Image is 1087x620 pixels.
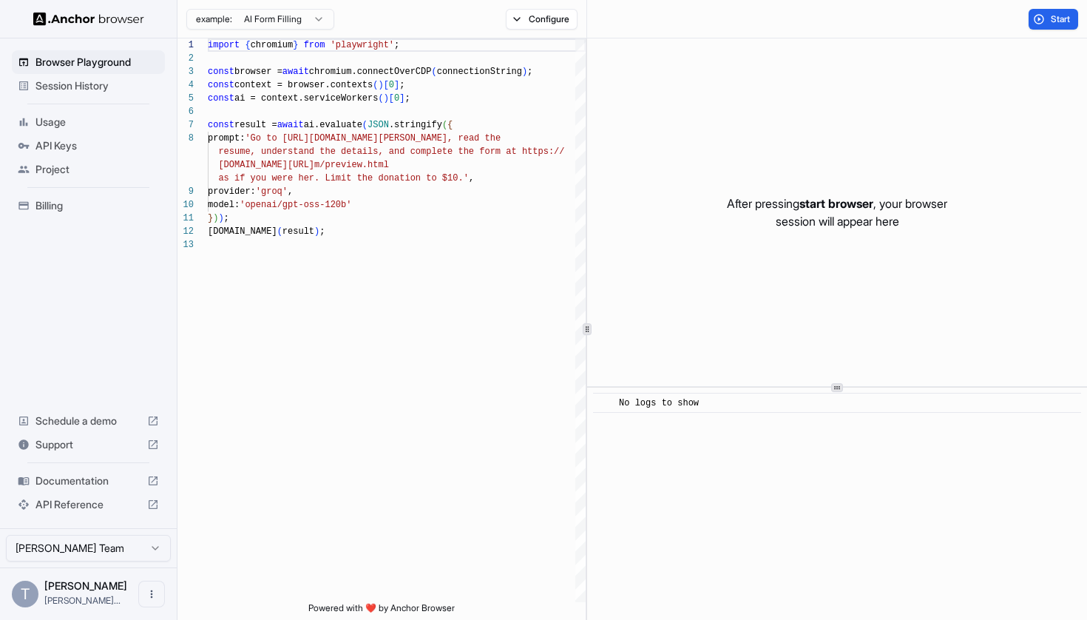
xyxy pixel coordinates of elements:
span: 'Go to [URL][DOMAIN_NAME][PERSON_NAME], re [245,133,468,144]
div: T [12,581,38,607]
span: 0 [389,80,394,90]
div: 8 [177,132,194,145]
span: { [447,120,453,130]
span: ) [522,67,527,77]
span: as if you were her. Limit the donation to $10.' [218,173,468,183]
span: ) [213,213,218,223]
span: ( [362,120,368,130]
span: provider: [208,186,256,197]
div: 5 [177,92,194,105]
div: Support [12,433,165,456]
span: connectionString [437,67,522,77]
span: Start [1051,13,1071,25]
span: orm at https:// [484,146,564,157]
span: ; [319,226,325,237]
span: JSON [368,120,389,130]
span: ai = context.serviceWorkers [234,93,378,104]
span: { [245,40,250,50]
div: 13 [177,238,194,252]
span: .stringify [389,120,442,130]
span: ( [277,226,282,237]
span: [DOMAIN_NAME] [208,226,277,237]
div: 6 [177,105,194,118]
span: ; [527,67,532,77]
span: [ [389,93,394,104]
span: ; [404,93,410,104]
span: chromium.connectOverCDP [309,67,432,77]
span: Project [35,162,159,177]
span: start browser [799,196,873,211]
span: const [208,67,234,77]
span: ) [314,226,319,237]
span: ( [373,80,378,90]
span: } [208,213,213,223]
span: example: [196,13,232,25]
span: browser = [234,67,282,77]
span: ​ [600,396,608,411]
span: Tony D [44,579,127,592]
span: import [208,40,240,50]
div: 4 [177,78,194,92]
span: tony@glidepath.studio [44,595,121,606]
span: ] [399,93,404,104]
button: Open menu [138,581,165,607]
span: await [277,120,304,130]
span: ( [442,120,447,130]
span: context = browser.contexts [234,80,373,90]
span: 'groq' [256,186,288,197]
span: ai.evaluate [304,120,362,130]
button: Configure [506,9,578,30]
div: 2 [177,52,194,65]
span: Browser Playground [35,55,159,70]
div: 9 [177,185,194,198]
span: ad the [469,133,501,144]
span: ( [378,93,383,104]
span: } [293,40,298,50]
span: ) [218,213,223,223]
div: 7 [177,118,194,132]
span: Usage [35,115,159,129]
span: , [469,173,474,183]
div: 10 [177,198,194,212]
span: API Keys [35,138,159,153]
span: 0 [394,93,399,104]
span: Session History [35,78,159,93]
span: chromium [251,40,294,50]
div: Documentation [12,469,165,493]
span: Documentation [35,474,141,488]
span: resume, understand the details, and complete the f [218,146,484,157]
span: ; [224,213,229,223]
span: from [304,40,325,50]
div: 11 [177,212,194,225]
span: m/preview.html [314,160,389,170]
span: , [288,186,293,197]
div: Project [12,158,165,181]
button: Start [1029,9,1078,30]
span: ( [431,67,436,77]
span: ] [394,80,399,90]
div: 3 [177,65,194,78]
div: Browser Playground [12,50,165,74]
div: Schedule a demo [12,409,165,433]
span: Powered with ❤️ by Anchor Browser [308,602,455,620]
div: 1 [177,38,194,52]
div: Usage [12,110,165,134]
div: Billing [12,194,165,218]
span: [DOMAIN_NAME][URL] [218,160,314,170]
span: const [208,120,234,130]
img: Anchor Logo [33,12,144,26]
div: 12 [177,225,194,238]
span: Schedule a demo [35,414,141,428]
div: Session History [12,74,165,98]
span: const [208,80,234,90]
span: await [282,67,309,77]
div: API Reference [12,493,165,516]
span: Billing [35,198,159,213]
span: [ [384,80,389,90]
p: After pressing , your browser session will appear here [727,195,947,230]
span: ) [384,93,389,104]
span: model: [208,200,240,210]
span: ) [378,80,383,90]
span: API Reference [35,497,141,512]
span: ; [399,80,404,90]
